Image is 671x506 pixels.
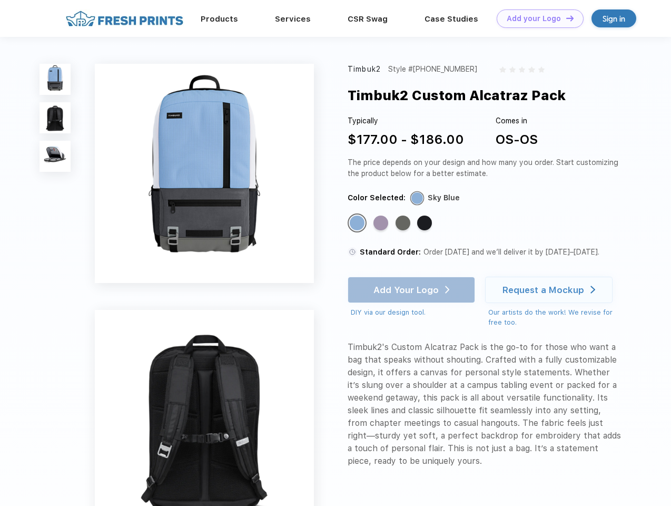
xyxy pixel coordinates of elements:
[538,66,545,73] img: gray_star.svg
[63,9,186,28] img: fo%20logo%202.webp
[603,13,625,25] div: Sign in
[388,64,477,75] div: Style #[PHONE_NUMBER]
[566,15,574,21] img: DT
[373,216,388,230] div: Lavender
[348,247,357,257] img: standard order
[201,14,238,24] a: Products
[502,285,584,295] div: Request a Mockup
[348,85,566,105] div: Timbuk2 Custom Alcatraz Pack
[591,9,636,27] a: Sign in
[423,248,599,256] span: Order [DATE] and we’ll deliver it by [DATE]–[DATE].
[348,115,464,126] div: Typically
[351,307,475,318] div: DIY via our design tool.
[95,64,314,283] img: func=resize&h=640
[417,216,432,230] div: Jet Black
[519,66,525,73] img: gray_star.svg
[360,248,421,256] span: Standard Order:
[348,341,623,468] div: Timbuk2's Custom Alcatraz Pack is the go-to for those who want a bag that speaks without shouting...
[348,130,464,149] div: $177.00 - $186.00
[509,66,516,73] img: gray_star.svg
[428,192,460,203] div: Sky Blue
[496,130,538,149] div: OS-OS
[348,64,381,75] div: Timbuk2
[348,157,623,179] div: The price depends on your design and how many you order. Start customizing the product below for ...
[350,216,364,230] div: Sky Blue
[40,64,71,95] img: func=resize&h=100
[496,115,538,126] div: Comes in
[488,307,623,328] div: Our artists do the work! We revise for free too.
[528,66,535,73] img: gray_star.svg
[499,66,506,73] img: gray_star.svg
[590,286,595,294] img: white arrow
[348,192,406,203] div: Color Selected:
[40,141,71,172] img: func=resize&h=100
[40,102,71,133] img: func=resize&h=100
[396,216,410,230] div: Gunmetal
[507,14,561,23] div: Add your Logo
